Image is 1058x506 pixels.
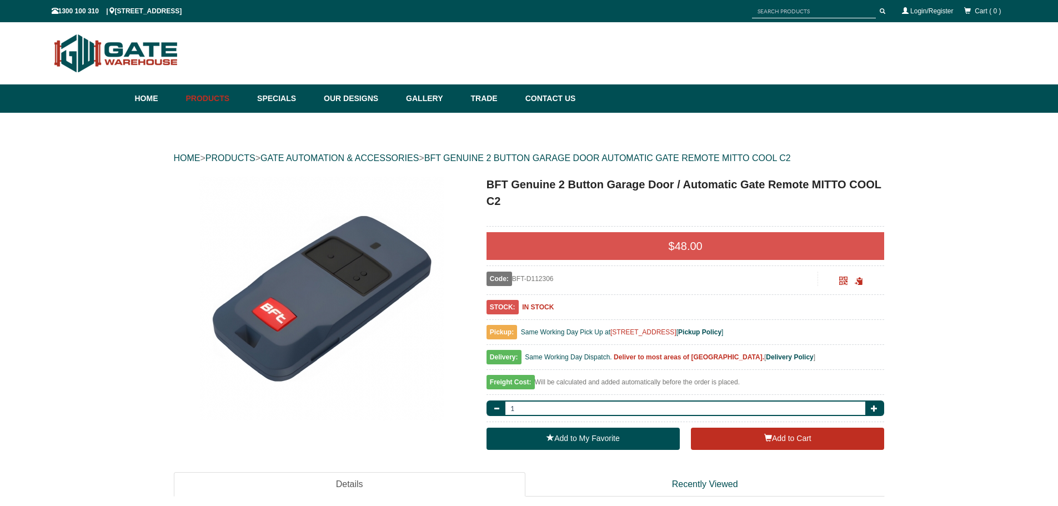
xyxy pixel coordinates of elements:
[487,272,512,286] span: Code:
[252,84,318,113] a: Specials
[424,153,791,163] a: BFT GENUINE 2 BUTTON GARAGE DOOR AUTOMATIC GATE REMOTE MITTO COOL C2
[487,232,885,260] div: $
[855,277,863,285] span: Click to copy the URL
[839,278,848,286] a: Click to enlarge and scan to share.
[465,84,519,113] a: Trade
[522,303,554,311] b: IN STOCK
[205,153,255,163] a: PRODUCTS
[525,353,612,361] span: Same Working Day Dispatch.
[487,375,535,389] span: Freight Cost:
[675,240,703,252] span: 48.00
[910,7,953,15] a: Login/Register
[975,7,1001,15] span: Cart ( 0 )
[487,428,680,450] a: Add to My Favorite
[180,84,252,113] a: Products
[487,375,885,395] div: Will be calculated and added automatically before the order is placed.
[175,176,469,420] a: BFT Genuine 2 Button Garage Door / Automatic Gate Remote MITTO COOL C2 - - Gate Warehouse
[691,428,884,450] button: Add to Cart
[525,472,885,497] a: Recently Viewed
[520,84,576,113] a: Contact Us
[752,4,876,18] input: SEARCH PRODUCTS
[487,325,517,339] span: Pickup:
[199,176,444,420] img: BFT Genuine 2 Button Garage Door / Automatic Gate Remote MITTO COOL C2 - - Gate Warehouse
[318,84,400,113] a: Our Designs
[487,350,885,370] div: [ ]
[52,28,181,79] img: Gate Warehouse
[487,176,885,209] h1: BFT Genuine 2 Button Garage Door / Automatic Gate Remote MITTO COOL C2
[400,84,465,113] a: Gallery
[614,353,764,361] b: Deliver to most areas of [GEOGRAPHIC_DATA].
[766,353,813,361] a: Delivery Policy
[52,7,182,15] span: 1300 100 310 | [STREET_ADDRESS]
[487,350,522,364] span: Delivery:
[487,272,818,286] div: BFT-D112306
[521,328,724,336] span: Same Working Day Pick Up at [ ]
[135,84,180,113] a: Home
[678,328,721,336] a: Pickup Policy
[260,153,419,163] a: GATE AUTOMATION & ACCESSORIES
[487,300,519,314] span: STOCK:
[174,153,200,163] a: HOME
[174,472,525,497] a: Details
[610,328,676,336] a: [STREET_ADDRESS]
[174,141,885,176] div: > > >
